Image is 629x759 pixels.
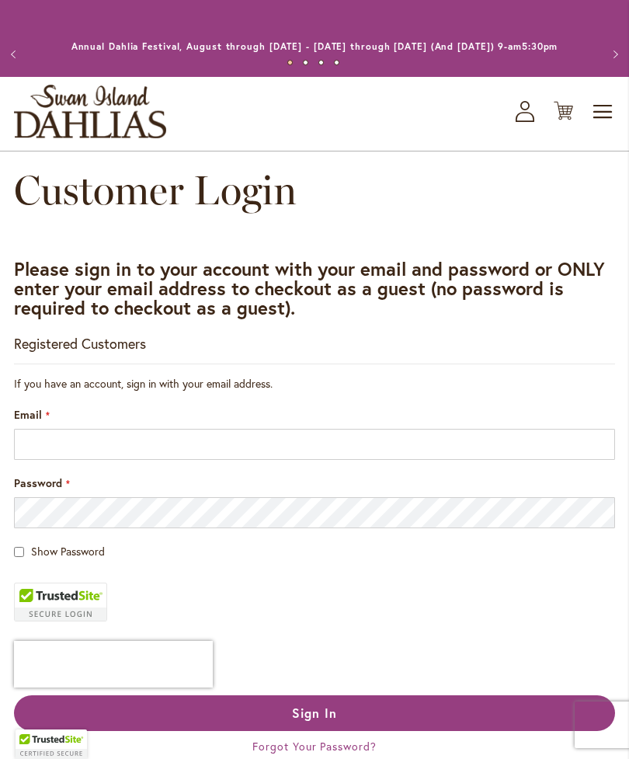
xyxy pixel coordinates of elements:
div: TrustedSite Certified [14,583,107,621]
button: 2 of 4 [303,60,308,65]
strong: Registered Customers [14,334,146,353]
button: 1 of 4 [287,60,293,65]
button: 3 of 4 [318,60,324,65]
a: Annual Dahlia Festival, August through [DATE] - [DATE] through [DATE] (And [DATE]) 9-am5:30pm [71,40,558,52]
div: TrustedSite Certified [16,729,87,759]
div: If you have an account, sign in with your email address. [14,376,615,392]
span: Password [14,475,62,490]
button: 4 of 4 [334,60,339,65]
span: Email [14,407,42,422]
span: Sign In [292,705,337,721]
button: Next [598,39,629,70]
a: Forgot Your Password? [252,739,377,754]
button: Sign In [14,695,615,731]
a: store logo [14,85,166,138]
iframe: reCAPTCHA [14,641,213,688]
span: Customer Login [14,165,297,214]
span: Show Password [31,544,105,559]
strong: Please sign in to your account with your email and password or ONLY enter your email address to c... [14,256,605,320]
